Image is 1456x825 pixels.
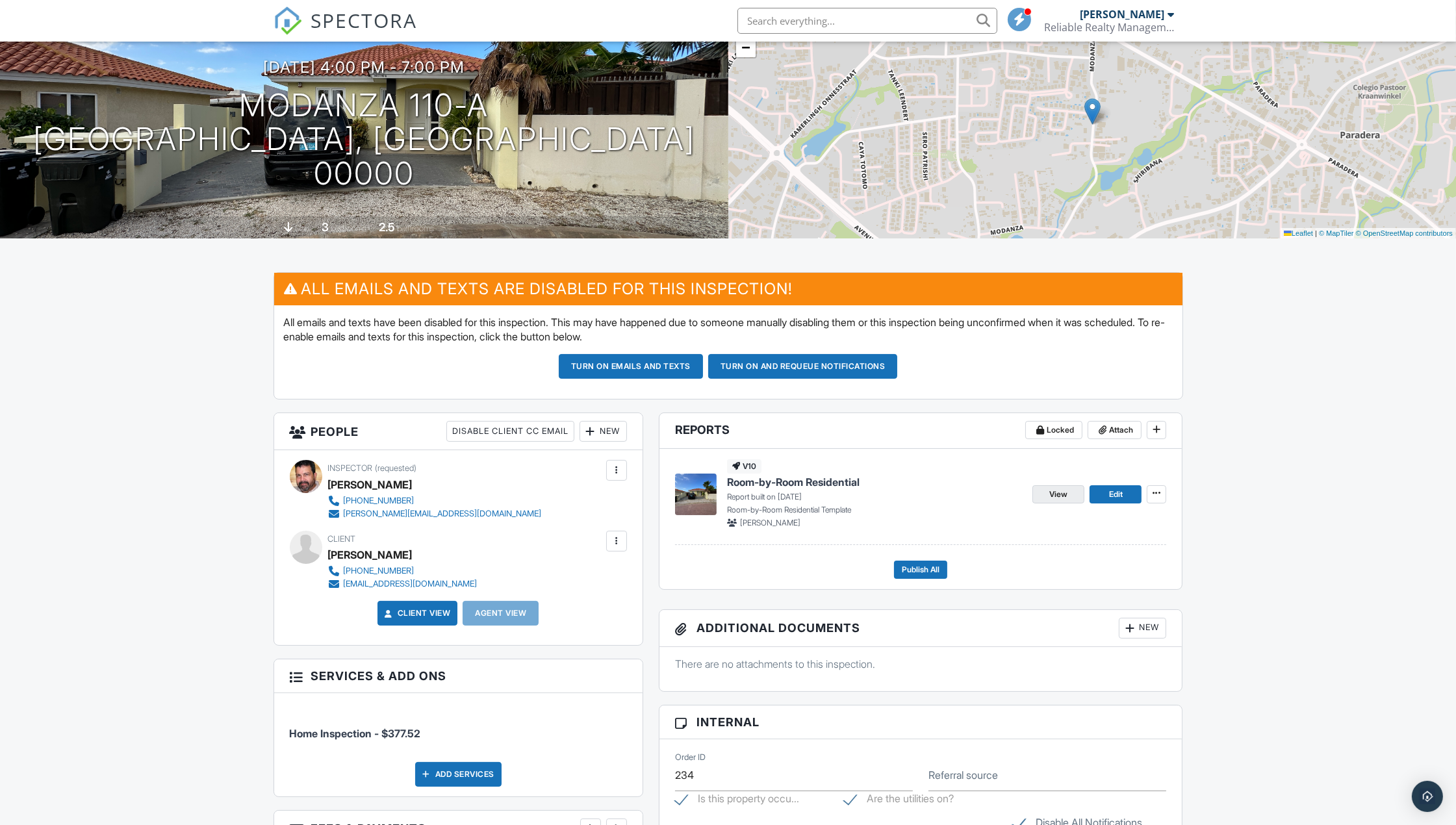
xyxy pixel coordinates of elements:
a: SPECTORA [274,18,418,45]
span: (requested) [376,463,417,473]
button: Turn on emails and texts [559,354,703,379]
div: [PERSON_NAME][EMAIL_ADDRESS][DOMAIN_NAME] [344,509,542,519]
a: [PERSON_NAME][EMAIL_ADDRESS][DOMAIN_NAME] [328,507,542,520]
h3: Internal [659,705,1182,739]
h3: Services & Add ons [274,659,643,693]
a: Leaflet [1284,229,1313,237]
div: Open Intercom Messenger [1412,781,1443,812]
div: Disable Client CC Email [446,421,574,442]
p: There are no attachments to this inspection. [675,657,1167,671]
p: All emails and texts have been disabled for this inspection. This may have happened due to someon... [284,315,1173,344]
h3: People [274,413,643,450]
h3: Additional Documents [659,610,1182,647]
label: Referral source [928,768,998,782]
div: [PHONE_NUMBER] [344,566,415,576]
a: © MapTiler [1319,229,1354,237]
div: [PERSON_NAME] [328,475,413,494]
label: Is this property occupied? [675,793,799,809]
a: [PHONE_NUMBER] [328,565,478,577]
a: [EMAIL_ADDRESS][DOMAIN_NAME] [328,577,478,590]
img: Marker [1084,98,1101,125]
h1: Modanza 110-A [GEOGRAPHIC_DATA], [GEOGRAPHIC_DATA] 00000 [21,88,708,191]
div: [PERSON_NAME] [328,545,413,565]
a: © OpenStreetMap contributors [1356,229,1453,237]
a: [PHONE_NUMBER] [328,494,542,507]
div: Add Services [415,762,502,787]
div: 3 [322,220,329,234]
h3: [DATE] 4:00 pm - 7:00 pm [263,58,465,76]
img: The Best Home Inspection Software - Spectora [274,6,302,35]
span: bedrooms [331,223,366,233]
input: Search everything... [737,8,997,34]
span: SPECTORA [311,6,418,34]
div: [PHONE_NUMBER] [344,496,415,506]
span: | [1315,229,1317,237]
span: Home Inspection - $377.52 [290,727,421,740]
h3: All emails and texts are disabled for this inspection! [274,273,1182,305]
span: slab [295,223,309,233]
a: Zoom out [736,38,756,57]
span: bathrooms [397,223,434,233]
div: 2.5 [379,220,395,234]
li: Service: Home Inspection [290,703,627,751]
div: New [1119,618,1166,639]
a: Client View [382,607,451,620]
span: − [741,39,750,55]
div: New [580,421,627,442]
label: Are the utilities on? [844,793,954,809]
div: [EMAIL_ADDRESS][DOMAIN_NAME] [344,579,478,589]
span: Inspector [328,463,373,473]
div: [PERSON_NAME] [1080,8,1165,21]
label: Order ID [675,752,706,763]
div: Reliable Realty Management Services [1045,21,1175,34]
span: Client [328,534,356,544]
button: Turn on and Requeue Notifications [708,354,898,379]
